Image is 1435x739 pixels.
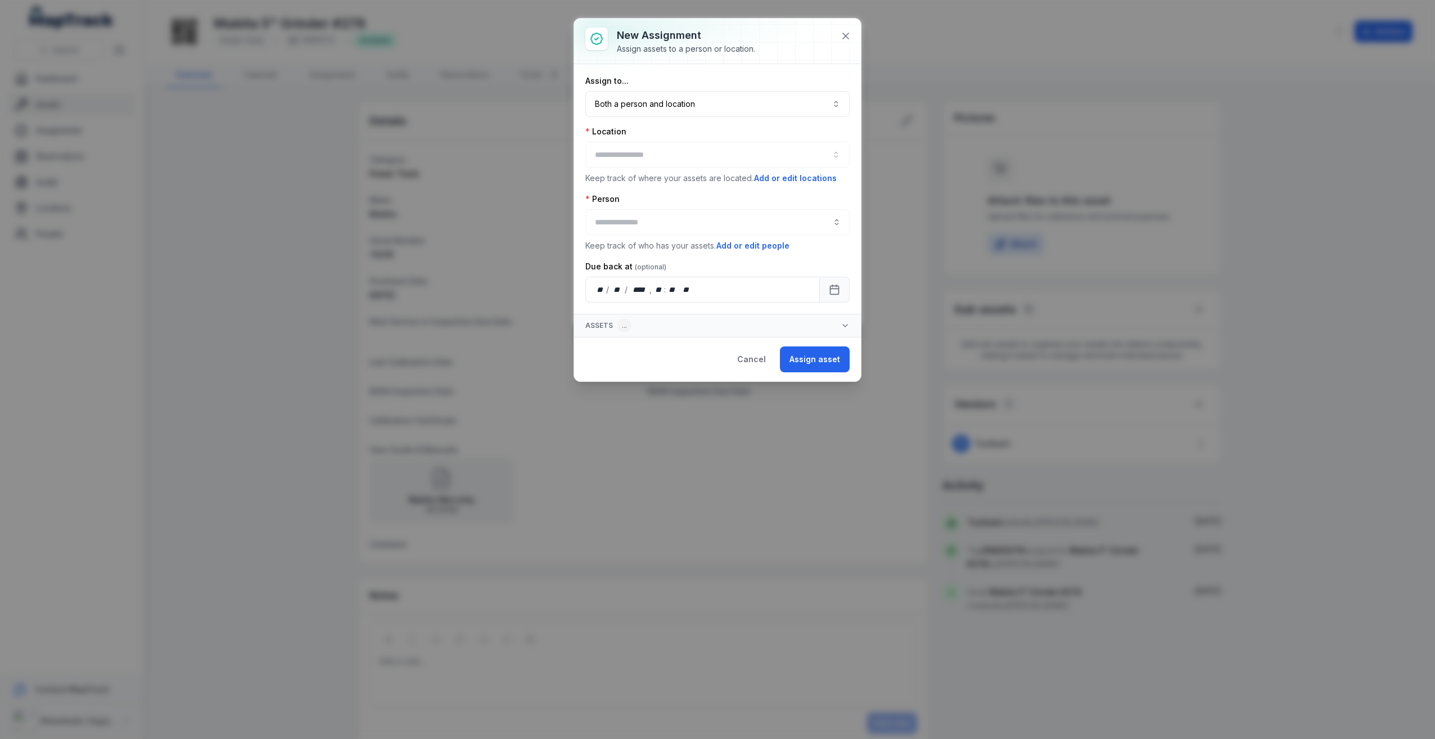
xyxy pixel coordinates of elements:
[585,240,850,252] p: Keep track of who has your assets.
[585,91,850,117] button: Both a person and location
[629,284,649,295] div: year,
[585,126,626,137] label: Location
[585,319,631,332] span: Assets
[585,172,850,184] p: Keep track of where your assets are located.
[617,28,755,43] h3: New assignment
[617,43,755,55] div: Assign assets to a person or location.
[595,284,606,295] div: day,
[606,284,610,295] div: /
[680,284,693,295] div: am/pm,
[819,277,850,303] button: Calendar
[667,284,678,295] div: minute,
[753,172,837,184] button: Add or edit locations
[728,346,775,372] button: Cancel
[585,193,620,205] label: Person
[585,75,629,87] label: Assign to...
[649,284,653,295] div: ,
[716,240,790,252] button: Add or edit people
[625,284,629,295] div: /
[585,261,666,272] label: Due back at
[574,314,861,337] button: Assets...
[664,284,667,295] div: :
[610,284,625,295] div: month,
[780,346,850,372] button: Assign asset
[617,319,631,332] div: ...
[653,284,664,295] div: hour,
